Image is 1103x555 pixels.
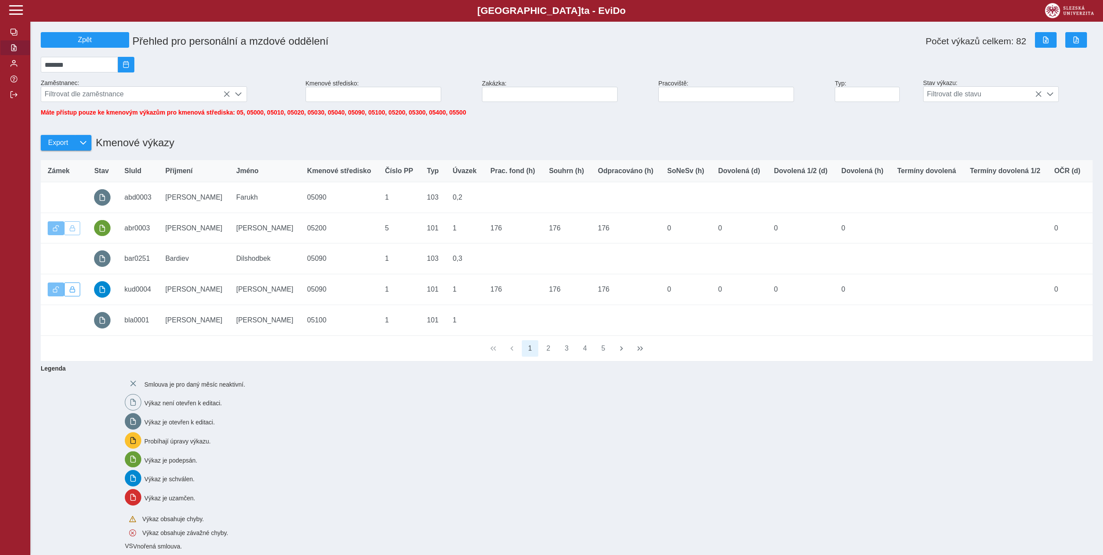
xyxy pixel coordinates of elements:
[591,213,660,243] td: 176
[48,167,70,175] span: Zámek
[117,182,158,213] td: abd0003
[64,221,81,235] button: Uzamknout lze pouze výkaz, který je podepsán a schválen.
[229,274,300,305] td: [PERSON_NAME]
[378,182,420,213] td: 1
[446,213,483,243] td: 1
[559,340,575,357] button: 3
[774,167,828,175] span: Dovolená 1/2 (d)
[165,167,192,175] span: Příjmení
[144,437,211,444] span: Probíhají úpravy výkazu.
[48,221,64,235] button: Výkaz je odemčen.
[236,167,259,175] span: Jméno
[94,220,111,236] button: podepsáno
[1065,32,1087,48] button: Export do PDF
[124,167,141,175] span: SluId
[420,243,446,274] td: 103
[542,274,591,305] td: 176
[767,274,835,305] td: 0
[125,542,133,549] span: Smlouva vnořená do kmene
[831,76,920,105] div: Typ:
[37,361,1089,375] b: Legenda
[540,340,556,357] button: 2
[94,167,109,175] span: Stav
[834,213,890,243] td: 0
[300,213,378,243] td: 05200
[41,135,75,151] button: Export
[1035,32,1057,48] button: Export do Excelu
[94,189,111,206] button: prázdný
[45,36,125,44] span: Zpět
[598,167,654,175] span: Odpracováno (h)
[117,243,158,274] td: bar0251
[834,274,890,305] td: 0
[158,213,229,243] td: [PERSON_NAME]
[385,167,413,175] span: Číslo PP
[302,76,478,105] div: Kmenové středisko:
[970,167,1040,175] span: Termíny dovolená 1/2
[48,282,64,296] button: Výkaz je odemčen.
[378,243,420,274] td: 1
[64,282,81,296] button: Uzamknout
[41,32,129,48] button: Zpět
[711,274,767,305] td: 0
[484,213,542,243] td: 176
[420,213,446,243] td: 101
[484,274,542,305] td: 176
[549,167,584,175] span: Souhrn (h)
[613,5,620,16] span: D
[420,305,446,335] td: 101
[446,305,483,335] td: 1
[144,495,195,502] span: Výkaz je uzamčen.
[926,36,1026,46] span: Počet výkazů celkem: 82
[158,305,229,335] td: [PERSON_NAME]
[711,213,767,243] td: 0
[300,243,378,274] td: 05090
[378,305,420,335] td: 1
[91,132,174,153] h1: Kmenové výkazy
[522,340,538,357] button: 1
[1047,274,1087,305] td: 0
[378,274,420,305] td: 1
[94,250,111,267] button: prázdný
[117,274,158,305] td: kud0004
[117,213,158,243] td: abr0003
[158,274,229,305] td: [PERSON_NAME]
[144,381,245,388] span: Smlouva je pro daný měsíc neaktivní.
[420,182,446,213] td: 103
[427,167,439,175] span: Typ
[667,167,704,175] span: SoNeSv (h)
[446,182,483,213] td: 0,2
[300,274,378,305] td: 05090
[478,76,655,105] div: Zakázka:
[1054,167,1080,175] span: OČR (d)
[48,139,68,147] span: Export
[620,5,626,16] span: o
[26,5,1077,16] b: [GEOGRAPHIC_DATA] a - Evi
[581,5,584,16] span: t
[446,274,483,305] td: 1
[142,516,204,522] span: Výkaz obsahuje chyby.
[229,243,300,274] td: Dilshodbek
[144,456,197,463] span: Výkaz je podepsán.
[591,274,660,305] td: 176
[924,87,1042,102] span: Filtrovat dle stavu
[577,340,593,357] button: 4
[446,243,483,274] td: 0,3
[144,419,215,426] span: Výkaz je otevřen k editaci.
[378,213,420,243] td: 5
[767,213,835,243] td: 0
[117,305,158,335] td: bla0001
[144,400,222,407] span: Výkaz není otevřen k editaci.
[229,213,300,243] td: [PERSON_NAME]
[41,109,466,116] span: Máte přístup pouze ke kmenovým výkazům pro kmenová střediska: 05, 05000, 05010, 05020, 05030, 050...
[229,182,300,213] td: Farukh
[595,340,612,357] button: 5
[229,305,300,335] td: [PERSON_NAME]
[142,529,228,536] span: Výkaz obsahuje závažné chyby.
[144,476,195,483] span: Výkaz je schválen.
[542,213,591,243] td: 176
[897,167,956,175] span: Termíny dovolená
[158,182,229,213] td: [PERSON_NAME]
[118,57,134,72] button: 2025/09
[300,305,378,335] td: 05100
